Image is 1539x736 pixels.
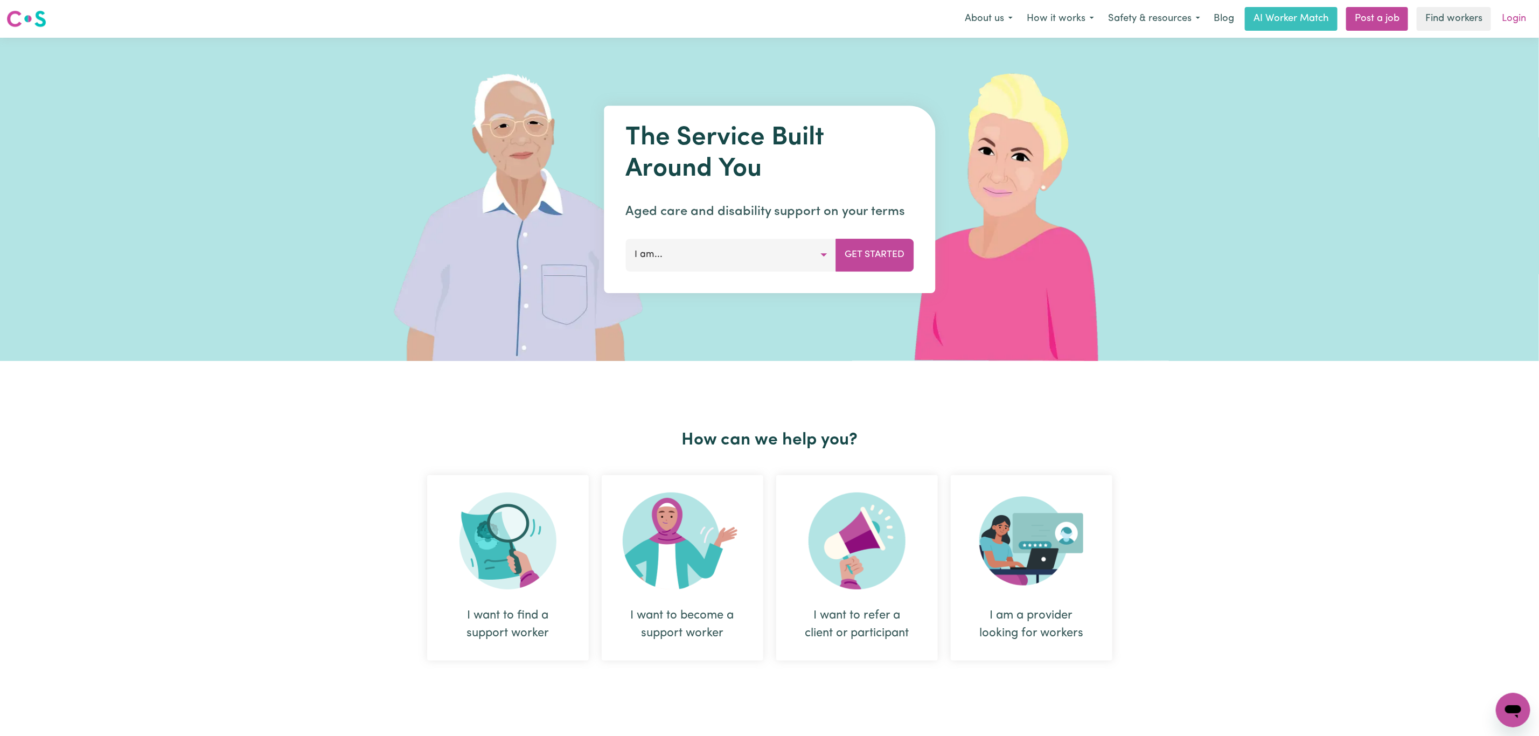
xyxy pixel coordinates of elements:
[835,239,914,271] button: Get Started
[6,6,46,31] a: Careseekers logo
[453,607,563,642] div: I want to find a support worker
[1496,693,1530,727] iframe: Button to launch messaging window, conversation in progress
[977,607,1087,642] div: I am a provider looking for workers
[1495,7,1533,31] a: Login
[776,475,938,661] div: I want to refer a client or participant
[421,430,1119,450] h2: How can we help you?
[958,8,1020,30] button: About us
[802,607,912,642] div: I want to refer a client or participant
[951,475,1112,661] div: I am a provider looking for workers
[602,475,763,661] div: I want to become a support worker
[1346,7,1408,31] a: Post a job
[1245,7,1338,31] a: AI Worker Match
[625,123,914,185] h1: The Service Built Around You
[809,492,906,589] img: Refer
[459,492,556,589] img: Search
[1207,7,1241,31] a: Blog
[625,202,914,221] p: Aged care and disability support on your terms
[628,607,737,642] div: I want to become a support worker
[427,475,589,661] div: I want to find a support worker
[979,492,1084,589] img: Provider
[1417,7,1491,31] a: Find workers
[623,492,742,589] img: Become Worker
[625,239,836,271] button: I am...
[1101,8,1207,30] button: Safety & resources
[1020,8,1101,30] button: How it works
[6,9,46,29] img: Careseekers logo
